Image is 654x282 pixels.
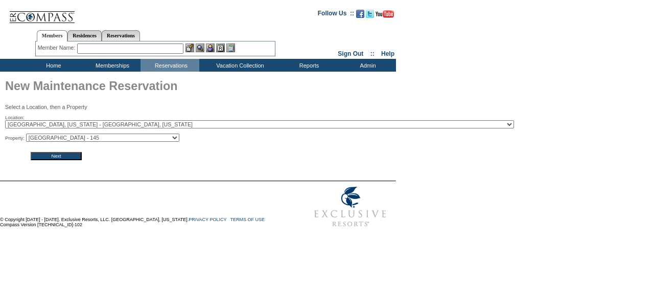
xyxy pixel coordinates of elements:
[278,59,337,72] td: Reports
[356,13,364,19] a: Become our fan on Facebook
[318,9,354,21] td: Follow Us ::
[189,217,226,222] a: PRIVACY POLICY
[23,59,82,72] td: Home
[31,152,82,160] input: Next
[337,59,396,72] td: Admin
[82,59,141,72] td: Memberships
[5,135,25,141] span: Property:
[366,13,374,19] a: Follow us on Twitter
[305,181,396,232] img: Exclusive Resorts
[199,59,278,72] td: Vacation Collection
[5,104,396,110] p: Select a Location, then a Property
[102,30,140,41] a: Reservations
[5,77,396,98] h1: New Maintenance Reservation
[230,217,265,222] a: TERMS OF USE
[67,30,102,41] a: Residences
[141,59,199,72] td: Reservations
[226,44,235,52] img: b_calculator.gif
[338,50,363,57] a: Sign Out
[366,10,374,18] img: Follow us on Twitter
[206,44,215,52] img: Impersonate
[376,10,394,18] img: Subscribe to our YouTube Channel
[370,50,375,57] span: ::
[9,3,75,24] img: Compass Home
[356,10,364,18] img: Become our fan on Facebook
[5,115,25,121] span: Location:
[216,44,225,52] img: Reservations
[185,44,194,52] img: b_edit.gif
[196,44,204,52] img: View
[376,13,394,19] a: Subscribe to our YouTube Channel
[38,44,77,52] div: Member Name:
[37,30,68,41] a: Members
[381,50,394,57] a: Help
